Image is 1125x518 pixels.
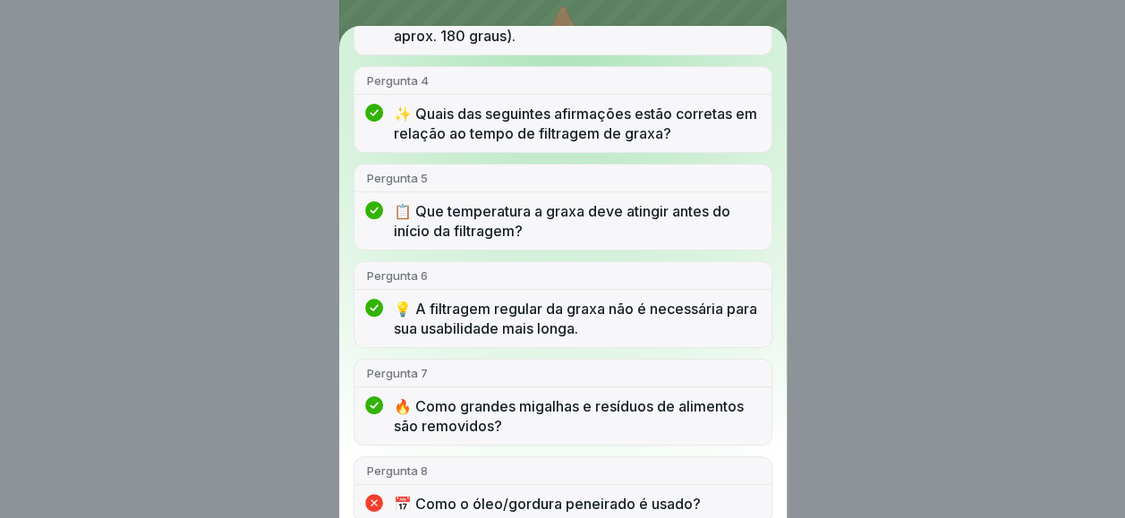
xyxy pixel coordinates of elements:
[394,494,759,514] p: 📅 Como o óleo/gordura peneirado é usado?
[394,6,759,46] p: 🛠️ A gordura de fritura deve ser filtrada quente (a aprox. 180 graus).
[367,267,759,284] p: Pergunta 6
[394,396,759,436] p: 🔥 Como grandes migalhas e resíduos de alimentos são removidos?
[394,201,759,241] p: 📋 Que temperatura a graxa deve atingir antes do início da filtragem?
[367,365,759,381] p: Pergunta 7
[367,170,759,186] p: Pergunta 5
[367,72,759,89] p: Pergunta 4
[394,104,759,143] p: ✨ Quais das seguintes afirmações estão corretas em relação ao tempo de filtragem de graxa?
[394,299,759,338] p: 💡 A filtragem regular da graxa não é necessária para sua usabilidade mais longa.
[367,463,759,479] p: Pergunta 8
